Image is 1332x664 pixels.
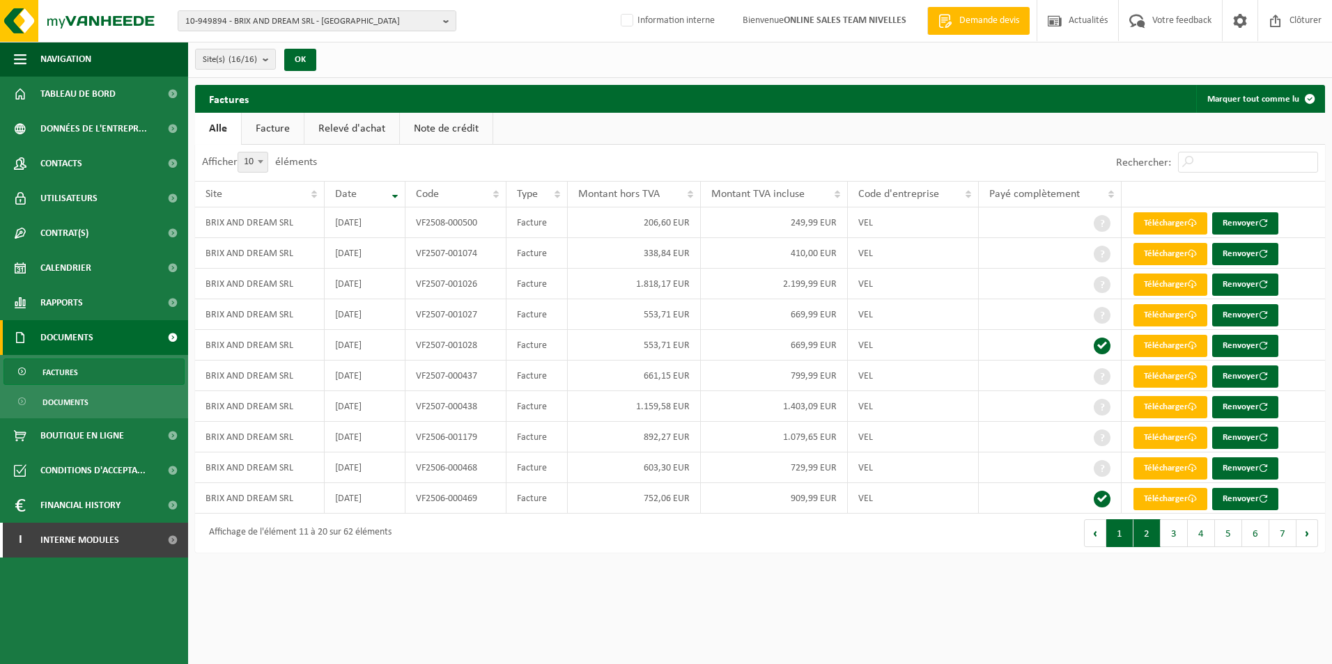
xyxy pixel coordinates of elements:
[40,181,98,216] span: Utilisateurs
[195,361,325,391] td: BRIX AND DREAM SRL
[506,269,568,299] td: Facture
[568,207,701,238] td: 206,60 EUR
[40,320,93,355] span: Documents
[1161,519,1188,547] button: 3
[238,152,268,172] span: 10
[1133,427,1207,449] a: Télécharger
[1133,304,1207,326] a: Télécharger
[568,422,701,452] td: 892,27 EUR
[1212,274,1278,296] button: Renvoyer
[506,483,568,514] td: Facture
[1133,457,1207,480] a: Télécharger
[701,452,848,483] td: 729,99 EUR
[325,207,405,238] td: [DATE]
[701,207,848,238] td: 249,99 EUR
[195,49,276,70] button: Site(s)(16/16)
[40,42,91,77] span: Navigation
[506,361,568,391] td: Facture
[1133,488,1207,510] a: Télécharger
[1242,519,1269,547] button: 6
[848,238,979,269] td: VEL
[568,361,701,391] td: 661,15 EUR
[568,391,701,422] td: 1.159,58 EUR
[506,207,568,238] td: Facture
[405,269,506,299] td: VF2507-001026
[1212,488,1278,510] button: Renvoyer
[40,216,88,251] span: Contrat(s)
[1212,304,1278,326] button: Renvoyer
[195,207,325,238] td: BRIX AND DREAM SRL
[1188,519,1215,547] button: 4
[405,422,506,452] td: VF2506-001179
[506,391,568,422] td: Facture
[325,361,405,391] td: [DATE]
[229,55,257,64] count: (16/16)
[405,299,506,330] td: VF2507-001027
[242,113,304,145] a: Facture
[848,422,979,452] td: VEL
[1212,457,1278,480] button: Renvoyer
[202,157,317,168] label: Afficher éléments
[405,238,506,269] td: VF2507-001074
[568,238,701,269] td: 338,84 EUR
[701,483,848,514] td: 909,99 EUR
[238,152,268,173] span: 10
[40,285,83,320] span: Rapports
[416,189,439,200] span: Code
[405,330,506,361] td: VF2507-001028
[40,418,124,453] span: Boutique en ligne
[325,483,405,514] td: [DATE]
[784,15,906,26] strong: ONLINE SALES TEAM NIVELLES
[195,238,325,269] td: BRIX AND DREAM SRL
[956,14,1023,28] span: Demande devis
[325,330,405,361] td: [DATE]
[848,299,979,330] td: VEL
[517,189,538,200] span: Type
[848,330,979,361] td: VEL
[325,299,405,330] td: [DATE]
[1106,519,1133,547] button: 1
[1133,335,1207,357] a: Télécharger
[1269,519,1296,547] button: 7
[578,189,660,200] span: Montant hors TVA
[325,269,405,299] td: [DATE]
[195,391,325,422] td: BRIX AND DREAM SRL
[195,330,325,361] td: BRIX AND DREAM SRL
[195,483,325,514] td: BRIX AND DREAM SRL
[1116,157,1171,168] label: Rechercher:
[568,330,701,361] td: 553,71 EUR
[202,521,392,546] div: Affichage de l'élément 11 à 20 sur 62 éléments
[405,483,506,514] td: VF2506-000469
[989,189,1080,200] span: Payé complètement
[195,85,263,112] h2: Factures
[195,269,325,299] td: BRIX AND DREAM SRL
[1196,85,1324,113] button: Marquer tout comme lu
[927,7,1030,35] a: Demande devis
[506,299,568,330] td: Facture
[858,189,939,200] span: Code d'entreprise
[568,483,701,514] td: 752,06 EUR
[1133,519,1161,547] button: 2
[40,453,146,488] span: Conditions d'accepta...
[1212,335,1278,357] button: Renvoyer
[325,422,405,452] td: [DATE]
[848,207,979,238] td: VEL
[40,77,116,111] span: Tableau de bord
[1212,243,1278,265] button: Renvoyer
[848,269,979,299] td: VEL
[506,452,568,483] td: Facture
[203,49,257,70] span: Site(s)
[701,361,848,391] td: 799,99 EUR
[195,299,325,330] td: BRIX AND DREAM SRL
[1212,427,1278,449] button: Renvoyer
[1084,519,1106,547] button: Previous
[1296,519,1318,547] button: Next
[506,422,568,452] td: Facture
[701,299,848,330] td: 669,99 EUR
[1215,519,1242,547] button: 5
[701,330,848,361] td: 669,99 EUR
[405,207,506,238] td: VF2508-000500
[506,330,568,361] td: Facture
[405,391,506,422] td: VF2507-000438
[711,189,805,200] span: Montant TVA incluse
